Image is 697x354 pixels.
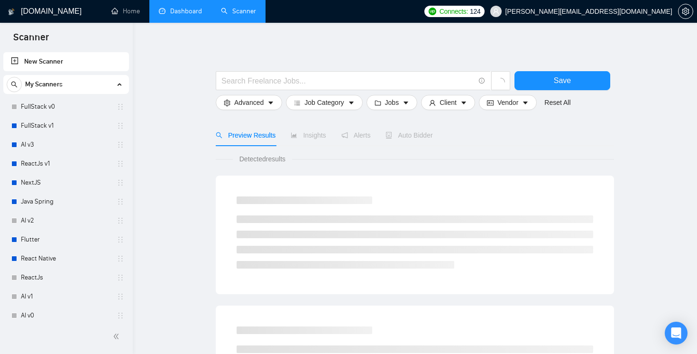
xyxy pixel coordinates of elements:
button: folderJobscaret-down [367,95,418,110]
span: idcard [487,99,494,106]
span: caret-down [267,99,274,106]
span: holder [117,141,124,149]
a: Reset All [544,97,570,108]
span: caret-down [460,99,467,106]
a: ReactJs [21,268,111,287]
span: Client [440,97,457,108]
span: Connects: [440,6,468,17]
button: barsJob Categorycaret-down [286,95,362,110]
span: setting [679,8,693,15]
span: Vendor [497,97,518,108]
span: folder [375,99,381,106]
button: setting [678,4,693,19]
span: search [216,132,222,139]
button: userClientcaret-down [421,95,475,110]
span: info-circle [479,78,485,84]
span: holder [117,103,124,111]
span: Alerts [341,131,371,139]
span: bars [294,99,301,106]
span: caret-down [522,99,529,106]
span: holder [117,293,124,300]
span: holder [117,217,124,224]
a: setting [678,8,693,15]
span: Insights [291,131,326,139]
a: searchScanner [221,7,256,15]
button: idcardVendorcaret-down [479,95,537,110]
a: AI v1 [21,287,111,306]
span: Preview Results [216,131,275,139]
span: holder [117,236,124,243]
span: double-left [113,332,122,341]
span: Scanner [6,30,56,50]
a: FullStack v0 [21,97,111,116]
span: setting [224,99,230,106]
span: loading [496,78,505,86]
span: Auto Bidder [385,131,432,139]
span: notification [341,132,348,139]
a: New Scanner [11,52,121,71]
span: 124 [470,6,480,17]
span: holder [117,312,124,319]
span: user [429,99,436,106]
img: upwork-logo.png [429,8,436,15]
span: holder [117,255,124,262]
div: Open Intercom Messenger [665,322,688,345]
a: NextJS [21,173,111,192]
img: logo [8,4,15,19]
span: area-chart [291,132,297,139]
span: Job Category [304,97,344,108]
span: holder [117,274,124,281]
a: Flutter [21,230,111,249]
span: holder [117,160,124,168]
a: ReactJs v1 [21,154,111,173]
span: caret-down [403,99,409,106]
span: Save [554,75,571,86]
span: My Scanners [25,75,63,94]
span: caret-down [348,99,355,106]
a: homeHome [111,7,140,15]
a: AI v0 [21,306,111,325]
a: React Native [21,249,111,268]
button: settingAdvancedcaret-down [216,95,282,110]
span: Advanced [234,97,264,108]
span: user [493,8,499,15]
a: Java Spring [21,192,111,211]
button: search [7,77,22,92]
a: AI v2 [21,211,111,230]
input: Search Freelance Jobs... [221,75,475,87]
li: New Scanner [3,52,129,71]
span: robot [385,132,392,139]
span: holder [117,122,124,130]
span: holder [117,179,124,186]
a: dashboardDashboard [159,7,202,15]
button: Save [514,71,610,90]
a: FullStack v1 [21,116,111,135]
a: AI v3 [21,135,111,154]
span: Jobs [385,97,399,108]
span: search [7,81,21,88]
span: holder [117,198,124,205]
span: Detected results [233,154,292,164]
